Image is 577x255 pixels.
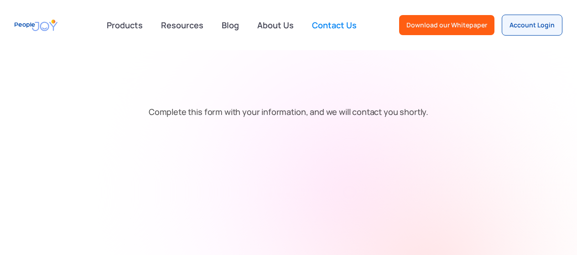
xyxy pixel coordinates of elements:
a: Contact Us [307,15,362,35]
a: About Us [252,15,299,35]
div: Products [101,16,148,34]
a: Account Login [502,15,562,36]
a: home [15,15,57,36]
p: Complete this form with your information, and we will contact you shortly. [149,105,428,119]
a: Blog [216,15,244,35]
div: Account Login [509,21,555,30]
a: Resources [156,15,209,35]
a: Download our Whitepaper [399,15,494,35]
div: Download our Whitepaper [406,21,487,30]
